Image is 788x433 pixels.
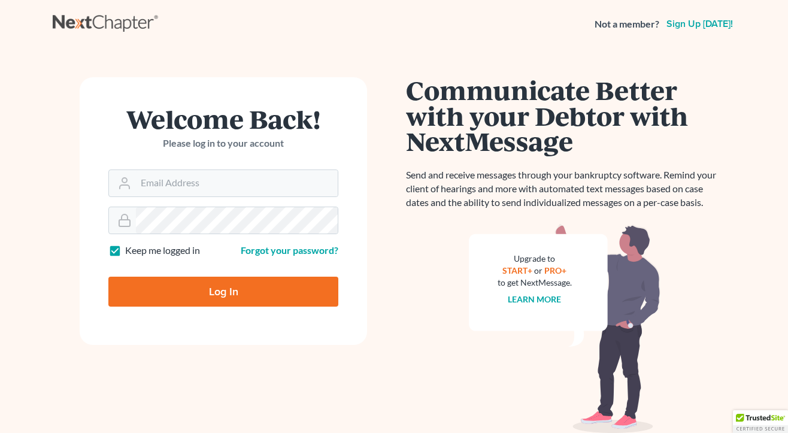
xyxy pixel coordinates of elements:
span: or [535,265,543,275]
div: to get NextMessage. [498,277,572,289]
h1: Communicate Better with your Debtor with NextMessage [406,77,723,154]
p: Please log in to your account [108,137,338,150]
a: Forgot your password? [241,244,338,256]
a: Learn more [508,294,562,304]
div: Upgrade to [498,253,572,265]
a: Sign up [DATE]! [664,19,735,29]
h1: Welcome Back! [108,106,338,132]
label: Keep me logged in [125,244,200,258]
input: Email Address [136,170,338,196]
a: START+ [503,265,533,275]
strong: Not a member? [595,17,659,31]
p: Send and receive messages through your bankruptcy software. Remind your client of hearings and mo... [406,168,723,210]
input: Log In [108,277,338,307]
div: TrustedSite Certified [733,410,788,433]
a: PRO+ [545,265,567,275]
